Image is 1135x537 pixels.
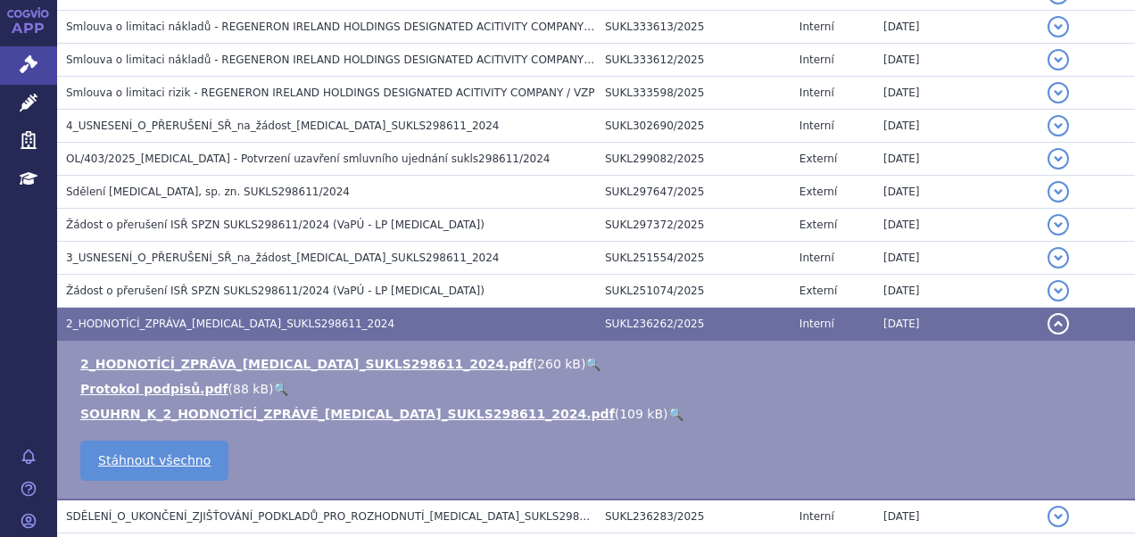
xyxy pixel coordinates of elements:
button: detail [1048,313,1069,335]
button: detail [1048,148,1069,169]
button: detail [1048,280,1069,302]
td: [DATE] [874,44,1039,77]
td: SUKL297372/2025 [596,209,791,242]
span: Interní [799,21,834,33]
span: Interní [799,318,834,330]
td: SUKL299082/2025 [596,143,791,176]
td: [DATE] [874,176,1039,209]
button: detail [1048,181,1069,202]
td: SUKL333613/2025 [596,11,791,44]
td: [DATE] [874,308,1039,341]
span: Žádost o přerušení ISŘ SPZN SUKLS298611/2024 (VaPÚ - LP LIBTAYO) [66,285,485,297]
td: [DATE] [874,143,1039,176]
td: [DATE] [874,110,1039,143]
span: Interní [799,120,834,132]
li: ( ) [80,355,1117,373]
span: 3_USNESENÍ_O_PŘERUŠENÍ_SŘ_na_žádost_LIBTAYO_SUKLS298611_2024 [66,252,499,264]
button: detail [1048,214,1069,235]
button: detail [1048,16,1069,37]
button: detail [1048,82,1069,103]
a: Stáhnout všechno [80,441,228,481]
td: SUKL236262/2025 [596,308,791,341]
span: Smlouva o limitaci nákladů - REGENERON IRELAND HOLDINGS DESIGNATED ACITIVITY COMPANY / ZPMV [66,21,625,33]
li: ( ) [80,405,1117,423]
a: SOUHRN_K_2_HODNOTÍCÍ_ZPRÁVĚ_[MEDICAL_DATA]_SUKLS298611_2024.pdf [80,407,615,421]
button: detail [1048,506,1069,527]
span: Smlouva o limitaci nákladů - REGENERON IRELAND HOLDINGS DESIGNATED ACITIVITY COMPANY / ZPŠ [66,54,615,66]
td: [DATE] [874,242,1039,275]
span: Interní [799,54,834,66]
span: 4_USNESENÍ_O_PŘERUŠENÍ_SŘ_na_žádost_LIBTAYO_SUKLS298611_2024 [66,120,499,132]
td: SUKL302690/2025 [596,110,791,143]
li: ( ) [80,380,1117,398]
span: 260 kB [537,357,581,371]
td: SUKL236283/2025 [596,500,791,533]
span: Externí [799,219,837,231]
a: 🔍 [585,357,601,371]
button: detail [1048,49,1069,70]
td: SUKL297647/2025 [596,176,791,209]
span: 2_HODNOTÍCÍ_ZPRÁVA_LIBTAYO_SUKLS298611_2024 [66,318,394,330]
span: 109 kB [619,407,663,421]
span: Smlouva o limitaci rizik - REGENERON IRELAND HOLDINGS DESIGNATED ACITIVITY COMPANY / VZP [66,87,595,99]
span: Interní [799,252,834,264]
span: Externí [799,186,837,198]
span: Externí [799,285,837,297]
button: detail [1048,247,1069,268]
td: SUKL251074/2025 [596,275,791,308]
span: SDĚLENÍ_O_UKONČENÍ_ZJIŠŤOVÁNÍ_PODKLADŮ_PRO_ROZHODNUTÍ_LIBTAYO_SUKLS298611_2024 [66,510,633,523]
td: [DATE] [874,275,1039,308]
td: [DATE] [874,209,1039,242]
button: detail [1048,115,1069,136]
td: SUKL333598/2025 [596,77,791,110]
td: [DATE] [874,500,1039,533]
a: Protokol podpisů.pdf [80,382,228,396]
span: Interní [799,87,834,99]
td: SUKL251554/2025 [596,242,791,275]
a: 2_HODNOTÍCÍ_ZPRÁVA_[MEDICAL_DATA]_SUKLS298611_2024.pdf [80,357,533,371]
span: Externí [799,153,837,165]
a: 🔍 [668,407,683,421]
td: [DATE] [874,77,1039,110]
a: 🔍 [273,382,288,396]
span: 88 kB [233,382,269,396]
span: Žádost o přerušení ISŘ SPZN SUKLS298611/2024 (VaPÚ - LP LIBTAYO) [66,219,485,231]
td: [DATE] [874,11,1039,44]
span: Interní [799,510,834,523]
td: SUKL333612/2025 [596,44,791,77]
span: OL/403/2025_LIBTAYO - Potvrzení uzavření smluvního ujednání sukls298611/2024 [66,153,551,165]
span: Sdělení LIBTAYO, sp. zn. SUKLS298611/2024 [66,186,350,198]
